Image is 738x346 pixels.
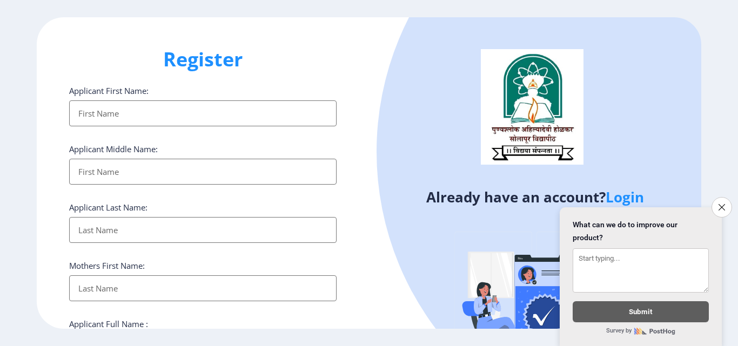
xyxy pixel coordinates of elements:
[69,100,337,126] input: First Name
[69,46,337,72] h1: Register
[481,49,583,165] img: logo
[69,260,145,271] label: Mothers First Name:
[69,85,149,96] label: Applicant First Name:
[69,275,337,301] input: Last Name
[69,202,147,213] label: Applicant Last Name:
[606,187,644,207] a: Login
[69,318,148,340] label: Applicant Full Name : (As on marksheet)
[69,159,337,185] input: First Name
[69,217,337,243] input: Last Name
[377,188,693,206] h4: Already have an account?
[69,144,158,154] label: Applicant Middle Name:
